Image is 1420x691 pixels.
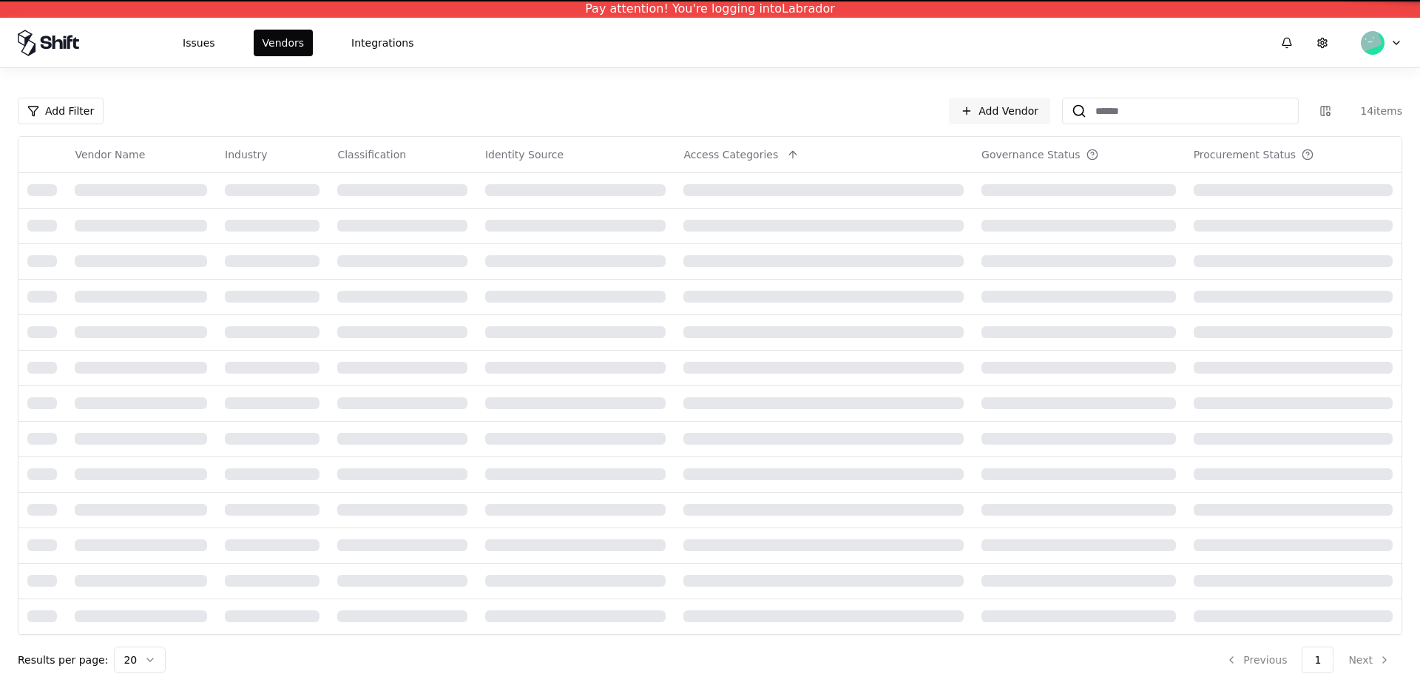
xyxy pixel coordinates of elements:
button: Integrations [342,30,422,56]
div: Procurement Status [1194,147,1296,162]
button: Add Filter [18,98,104,124]
button: 1 [1302,647,1333,673]
p: Results per page: [18,653,108,667]
button: Issues [174,30,224,56]
div: Identity Source [485,147,564,162]
div: Classification [337,147,406,162]
div: Industry [225,147,268,162]
div: Vendor Name [75,147,145,162]
div: Access Categories [683,147,778,162]
div: Governance Status [981,147,1081,162]
button: Vendors [254,30,313,56]
div: 14 items [1343,104,1402,118]
a: Add Vendor [949,98,1050,124]
nav: pagination [1214,647,1402,673]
